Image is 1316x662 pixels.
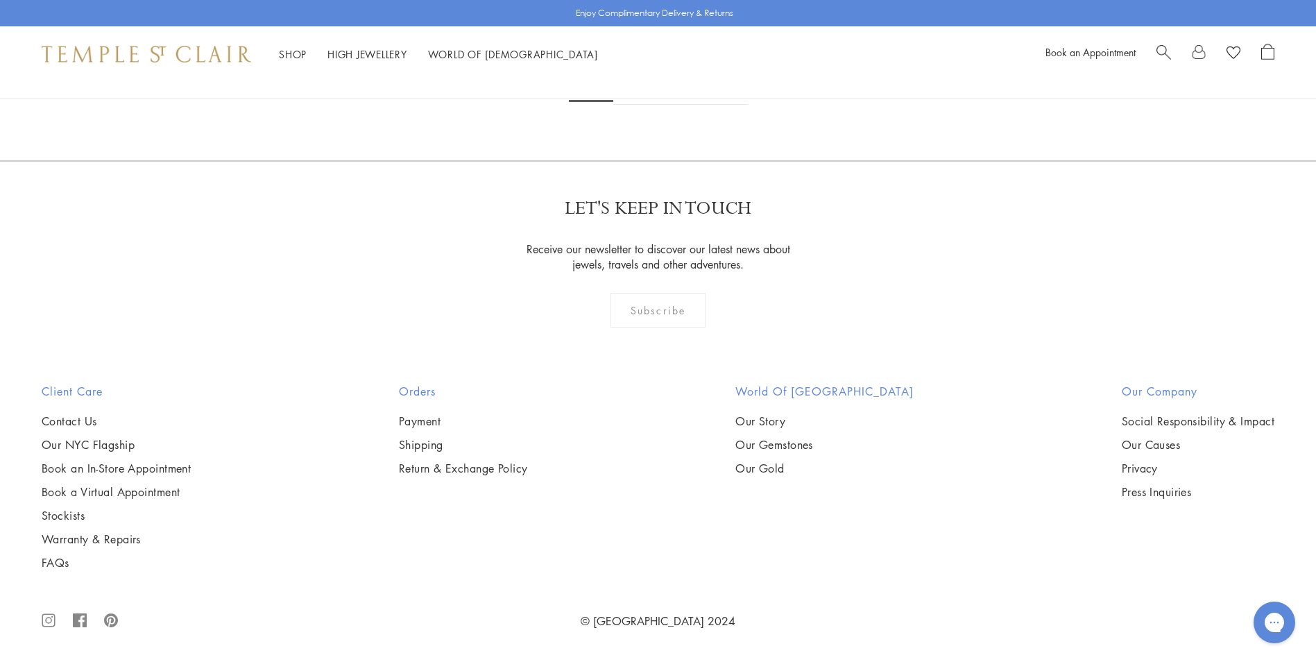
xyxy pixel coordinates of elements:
a: Book an In-Store Appointment [42,461,191,476]
a: Our Gemstones [735,437,914,452]
img: Temple St. Clair [42,46,251,62]
a: Social Responsibility & Impact [1122,414,1274,429]
p: Receive our newsletter to discover our latest news about jewels, travels and other adventures. [518,241,798,272]
a: High JewelleryHigh Jewellery [327,47,407,61]
a: Search [1156,44,1171,65]
a: World of [DEMOGRAPHIC_DATA]World of [DEMOGRAPHIC_DATA] [428,47,598,61]
nav: Main navigation [279,46,598,63]
h2: World of [GEOGRAPHIC_DATA] [735,383,914,400]
p: Enjoy Complimentary Delivery & Returns [576,6,733,20]
a: Warranty & Repairs [42,532,191,547]
a: Open Shopping Bag [1261,44,1274,65]
h2: Orders [399,383,528,400]
a: Book a Virtual Appointment [42,484,191,500]
a: Contact Us [42,414,191,429]
iframe: Gorgias live chat messenger [1247,597,1302,648]
a: Our Gold [735,461,914,476]
a: © [GEOGRAPHIC_DATA] 2024 [581,613,735,629]
a: Book an Appointment [1045,45,1136,59]
a: Press Inquiries [1122,484,1274,500]
a: Return & Exchange Policy [399,461,528,476]
h2: Our Company [1122,383,1274,400]
a: Our Causes [1122,437,1274,452]
a: Shipping [399,437,528,452]
a: Payment [399,414,528,429]
p: LET'S KEEP IN TOUCH [565,196,751,221]
a: FAQs [42,555,191,570]
a: Our NYC Flagship [42,437,191,452]
a: Stockists [42,508,191,523]
a: Our Story [735,414,914,429]
a: Privacy [1122,461,1274,476]
a: View Wishlist [1227,44,1240,65]
h2: Client Care [42,383,191,400]
div: Subscribe [610,293,706,328]
a: ShopShop [279,47,307,61]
